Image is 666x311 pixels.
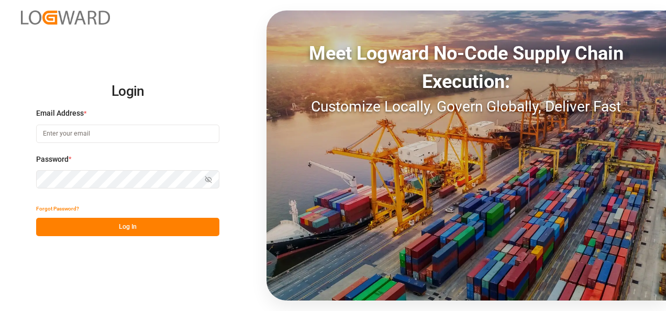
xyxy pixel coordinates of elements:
input: Enter your email [36,125,219,143]
button: Log In [36,218,219,236]
button: Forgot Password? [36,199,79,218]
span: Password [36,154,69,165]
span: Email Address [36,108,84,119]
div: Meet Logward No-Code Supply Chain Execution: [267,39,666,96]
img: Logward_new_orange.png [21,10,110,25]
div: Customize Locally, Govern Globally, Deliver Fast [267,96,666,118]
h2: Login [36,75,219,108]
